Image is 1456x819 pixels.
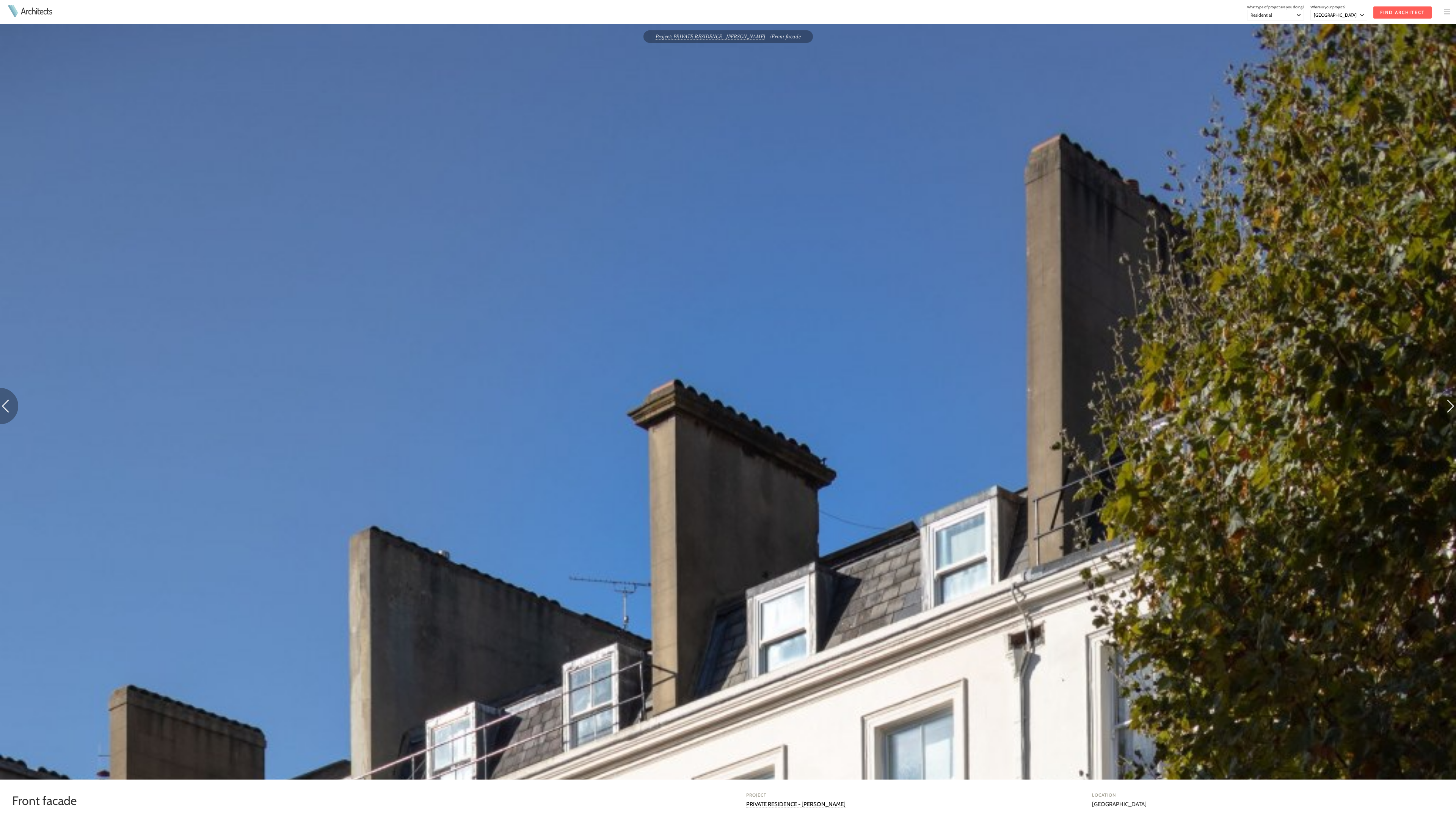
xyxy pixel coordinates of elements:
img: Architects [6,5,20,17]
h1: Front facade [12,792,716,810]
input: Find Architect [1373,6,1432,19]
a: Go to next photo [1438,388,1456,427]
h4: Location [1092,792,1432,799]
div: Front facade [643,30,813,43]
a: PRIVATE RESIDENCE - [PERSON_NAME] [746,801,846,808]
div: [GEOGRAPHIC_DATA] [1092,792,1432,809]
h4: Project [746,792,1086,799]
span: Where is your project? [1310,5,1346,9]
a: Architects [21,6,52,16]
img: Next [1438,388,1456,424]
a: Project: PRIVATE RESIDENCE - [PERSON_NAME] [656,33,765,40]
span: / [770,33,772,39]
span: What type of project are you doing? [1247,5,1304,9]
